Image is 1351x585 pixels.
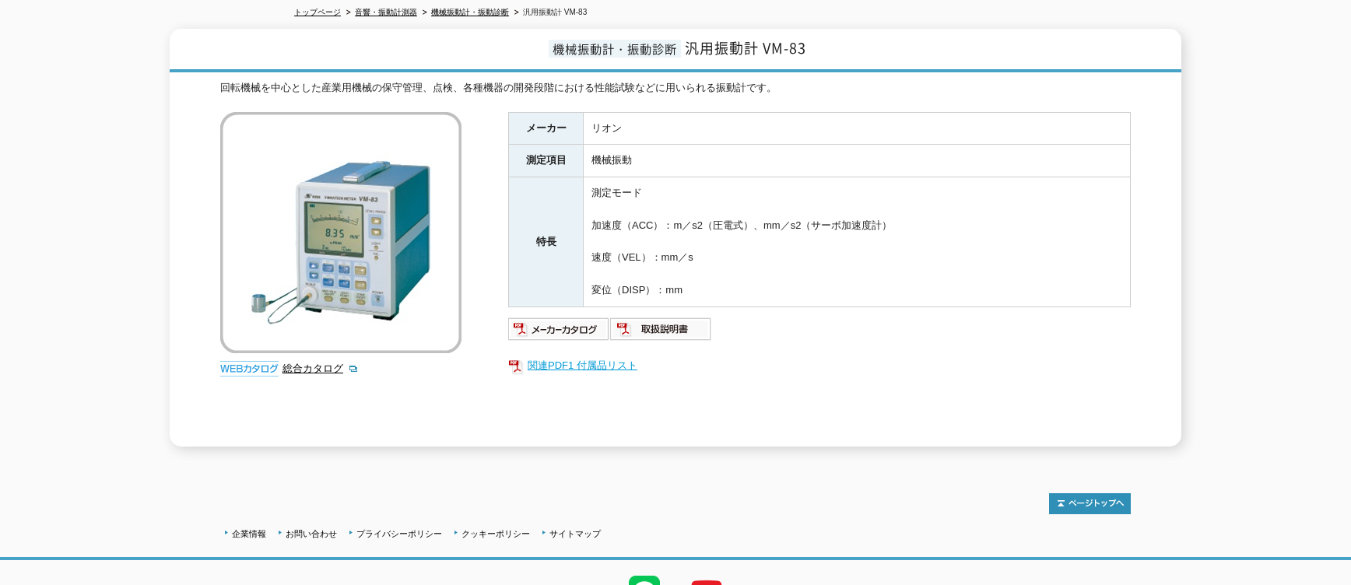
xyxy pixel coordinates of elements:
a: トップページ [294,8,341,16]
img: メーカーカタログ [508,317,610,342]
a: 企業情報 [232,529,266,538]
a: サイトマップ [549,529,601,538]
th: 特長 [509,177,584,307]
a: 関連PDF1 付属品リスト [508,356,1131,376]
a: 音響・振動計測器 [355,8,417,16]
td: リオン [584,112,1131,145]
li: 汎用振動計 VM-83 [511,5,587,21]
a: プライバシーポリシー [356,529,442,538]
span: 機械振動計・振動診断 [549,40,681,58]
a: 機械振動計・振動診断 [431,8,509,16]
a: 総合カタログ [282,363,359,374]
a: お問い合わせ [286,529,337,538]
td: 機械振動 [584,145,1131,177]
img: webカタログ [220,361,279,377]
td: 測定モード 加速度（ACC）：m／s2（圧電式）、mm／s2（サーボ加速度計） 速度（VEL）：mm／s 変位（DISP）：mm [584,177,1131,307]
th: 測定項目 [509,145,584,177]
a: メーカーカタログ [508,327,610,338]
a: 取扱説明書 [610,327,712,338]
img: 取扱説明書 [610,317,712,342]
img: 汎用振動計 VM-83 [220,112,461,353]
a: クッキーポリシー [461,529,530,538]
span: 汎用振動計 VM-83 [685,37,806,58]
img: トップページへ [1049,493,1131,514]
div: 回転機械を中心とした産業用機械の保守管理、点検、各種機器の開発段階における性能試験などに用いられる振動計です。 [220,80,1131,96]
th: メーカー [509,112,584,145]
